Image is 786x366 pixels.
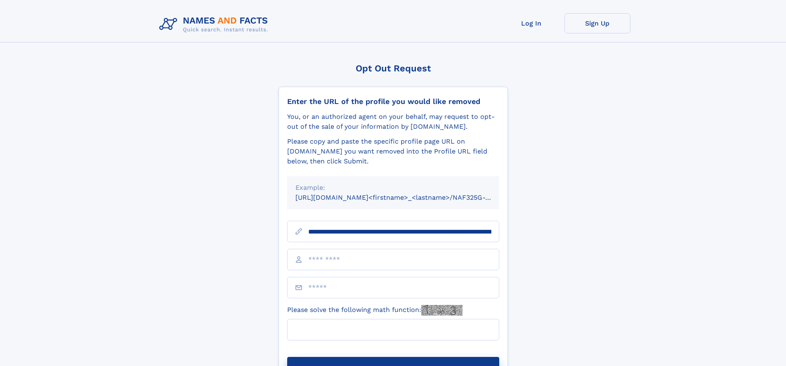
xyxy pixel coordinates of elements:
[287,112,499,132] div: You, or an authorized agent on your behalf, may request to opt-out of the sale of your informatio...
[498,13,564,33] a: Log In
[295,194,515,201] small: [URL][DOMAIN_NAME]<firstname>_<lastname>/NAF325G-xxxxxxxx
[279,63,508,73] div: Opt Out Request
[564,13,630,33] a: Sign Up
[295,183,491,193] div: Example:
[156,13,275,35] img: Logo Names and Facts
[287,305,463,316] label: Please solve the following math function:
[287,97,499,106] div: Enter the URL of the profile you would like removed
[287,137,499,166] div: Please copy and paste the specific profile page URL on [DOMAIN_NAME] you want removed into the Pr...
